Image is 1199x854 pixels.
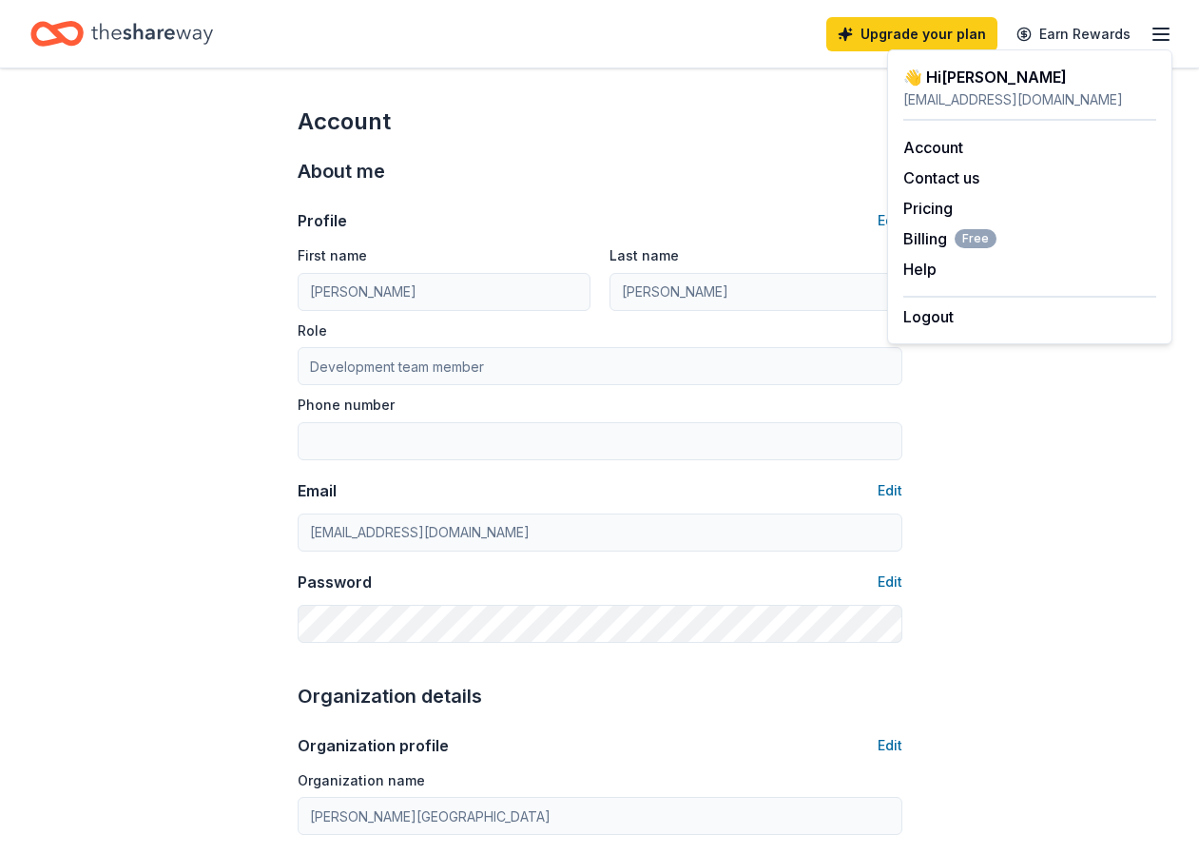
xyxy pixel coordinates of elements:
label: Organization name [298,771,425,790]
div: [EMAIL_ADDRESS][DOMAIN_NAME] [903,88,1156,111]
button: Edit [878,734,902,757]
a: Earn Rewards [1005,17,1142,51]
div: Profile [298,209,347,232]
div: Account [298,107,902,137]
div: About me [298,156,902,186]
div: Password [298,571,372,593]
a: Pricing [903,199,953,218]
span: Free [955,229,996,248]
div: Email [298,479,337,502]
label: First name [298,246,367,265]
button: Edit [878,209,902,232]
div: 👋 Hi [PERSON_NAME] [903,66,1156,88]
button: Edit [878,479,902,502]
button: Edit [878,571,902,593]
a: Upgrade your plan [826,17,997,51]
button: Contact us [903,166,979,189]
button: Help [903,258,937,281]
div: Organization details [298,681,902,711]
label: Role [298,321,327,340]
a: Home [30,11,213,56]
label: Last name [609,246,679,265]
span: Billing [903,227,996,250]
label: Phone number [298,396,395,415]
button: Logout [903,305,954,328]
button: BillingFree [903,227,996,250]
a: Account [903,138,963,157]
div: Organization profile [298,734,449,757]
